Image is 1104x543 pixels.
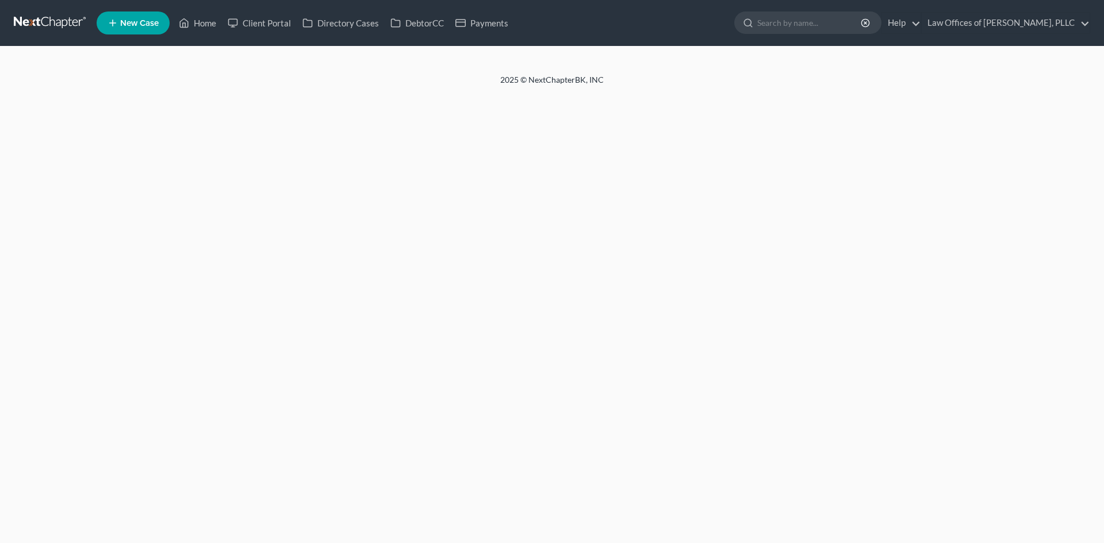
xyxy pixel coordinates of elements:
a: Directory Cases [297,13,385,33]
a: Client Portal [222,13,297,33]
input: Search by name... [757,12,862,33]
span: New Case [120,19,159,28]
a: Law Offices of [PERSON_NAME], PLLC [922,13,1090,33]
a: Help [882,13,921,33]
a: Home [173,13,222,33]
div: 2025 © NextChapterBK, INC [224,74,880,95]
a: DebtorCC [385,13,450,33]
a: Payments [450,13,514,33]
